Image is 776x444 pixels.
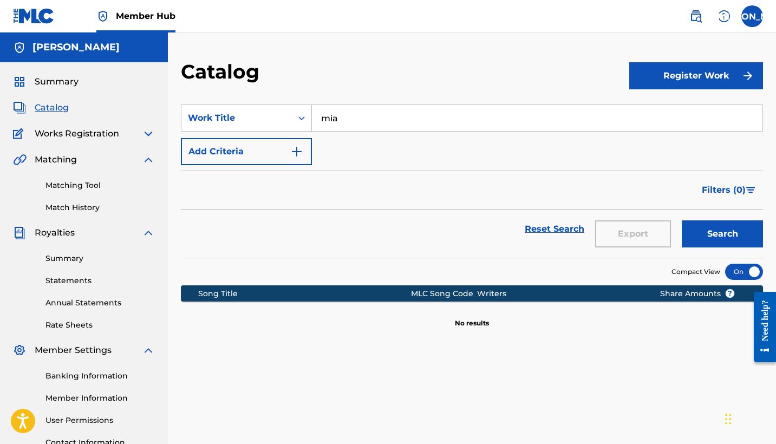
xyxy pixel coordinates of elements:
span: Summary [35,75,79,88]
form: Search Form [181,105,763,258]
div: Work Title [188,112,285,125]
img: expand [142,127,155,140]
img: search [689,10,702,23]
img: Member Settings [13,344,26,357]
img: Matching [13,153,27,166]
a: Summary [45,253,155,264]
span: Filters ( 0 ) [702,184,746,197]
img: Works Registration [13,127,27,140]
button: Search [682,220,763,247]
img: Accounts [13,41,26,54]
h5: JOSE ALMODOVAR OXIOS [32,41,120,54]
a: SummarySummary [13,75,79,88]
iframe: Resource Center [746,281,776,374]
a: Rate Sheets [45,319,155,331]
button: Filters (0) [695,177,763,204]
a: Match History [45,202,155,213]
span: Member Settings [35,344,112,357]
button: Register Work [629,62,763,89]
div: Writers [477,288,643,299]
img: f7272a7cc735f4ea7f67.svg [741,69,754,82]
button: Add Criteria [181,138,312,165]
a: Annual Statements [45,297,155,309]
img: MLC Logo [13,8,55,24]
span: Catalog [35,101,69,114]
img: Catalog [13,101,26,114]
div: Song Title [198,288,410,299]
h2: Catalog [181,60,265,84]
img: expand [142,153,155,166]
div: MLC Song Code [411,288,478,299]
p: No results [455,305,489,328]
img: Royalties [13,226,26,239]
div: Widget de chat [722,392,776,444]
a: CatalogCatalog [13,101,69,114]
div: User Menu [741,5,763,27]
a: Banking Information [45,370,155,382]
a: Matching Tool [45,180,155,191]
span: Works Registration [35,127,119,140]
span: Matching [35,153,77,166]
span: ? [726,289,734,298]
img: help [718,10,731,23]
a: Reset Search [519,217,590,241]
span: Compact View [671,267,720,277]
span: Member Hub [116,10,175,22]
img: expand [142,226,155,239]
img: 9d2ae6d4665cec9f34b9.svg [290,145,303,158]
div: Arrastrar [725,403,732,435]
a: Member Information [45,393,155,404]
a: Public Search [685,5,707,27]
a: Statements [45,275,155,286]
iframe: Chat Widget [722,392,776,444]
div: Help [713,5,735,27]
img: expand [142,344,155,357]
span: Share Amounts [660,288,735,299]
img: filter [746,187,755,193]
img: Top Rightsholder [96,10,109,23]
a: User Permissions [45,415,155,426]
img: Summary [13,75,26,88]
span: Royalties [35,226,75,239]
